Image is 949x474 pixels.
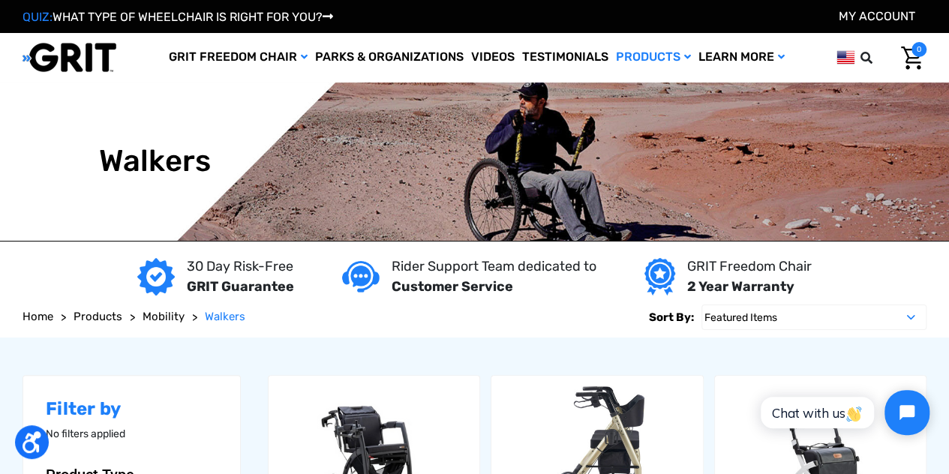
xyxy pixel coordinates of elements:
[342,261,380,292] img: Customer service
[23,10,53,24] span: QUIZ:
[99,143,212,179] h1: Walkers
[392,256,596,277] p: Rider Support Team dedicated to
[649,304,694,330] label: Sort By:
[46,398,218,420] h2: Filter by
[911,42,926,57] span: 0
[137,258,175,295] img: GRIT Guarantee
[187,256,294,277] p: 30 Day Risk-Free
[23,10,333,24] a: QUIZ:WHAT TYPE OF WHEELCHAIR IS RIGHT FOR YOU?
[867,42,890,73] input: Search
[187,278,294,295] strong: GRIT Guarantee
[836,48,854,67] img: us.png
[74,310,122,323] span: Products
[687,278,794,295] strong: 2 Year Warranty
[687,256,812,277] p: GRIT Freedom Chair
[205,308,245,325] a: Walkers
[744,377,942,448] iframe: Tidio Chat
[74,308,122,325] a: Products
[890,42,926,73] a: Cart with 0 items
[143,310,185,323] span: Mobility
[23,310,53,323] span: Home
[165,33,311,82] a: GRIT Freedom Chair
[143,308,185,325] a: Mobility
[839,9,915,23] a: Account
[467,33,518,82] a: Videos
[23,42,116,73] img: GRIT All-Terrain Wheelchair and Mobility Equipment
[46,426,218,442] p: No filters applied
[644,258,675,295] img: Year warranty
[311,33,467,82] a: Parks & Organizations
[392,278,513,295] strong: Customer Service
[518,33,612,82] a: Testimonials
[612,33,695,82] a: Products
[901,46,923,70] img: Cart
[205,310,245,323] span: Walkers
[695,33,788,82] a: Learn More
[23,308,53,325] a: Home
